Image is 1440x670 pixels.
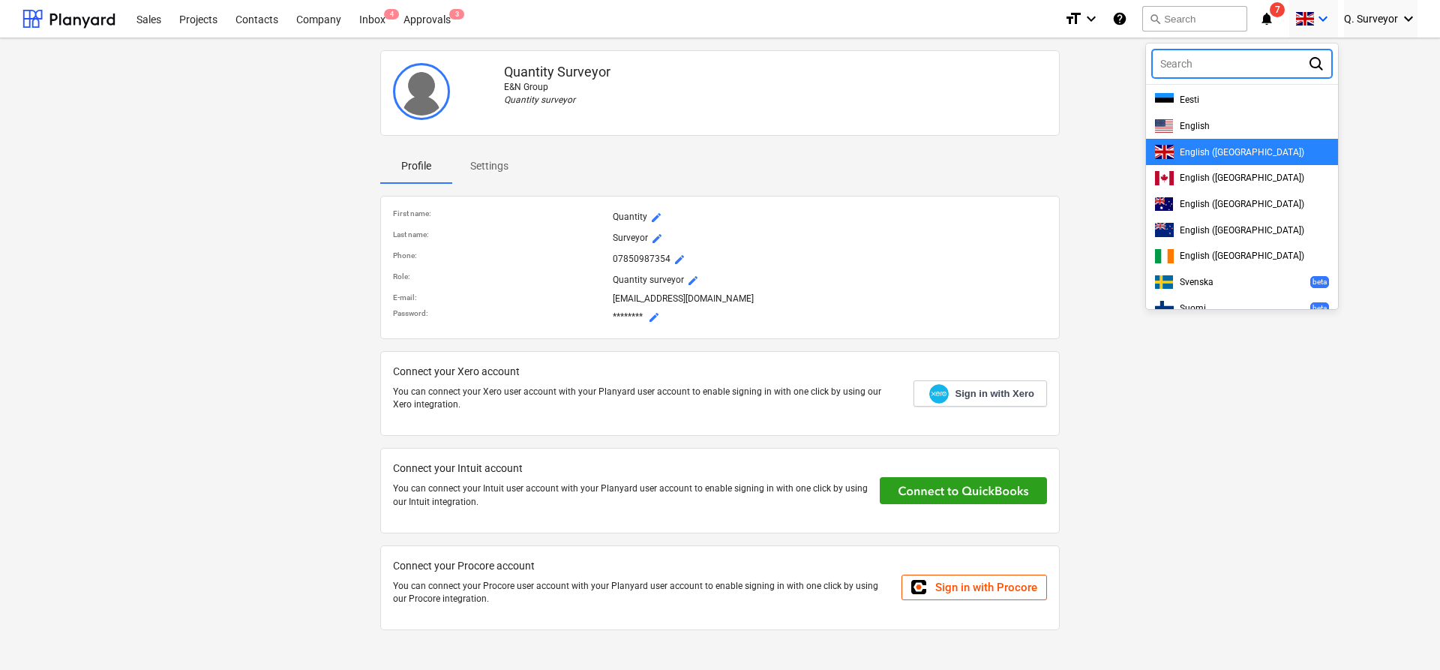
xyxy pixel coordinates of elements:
[1312,303,1327,313] p: beta
[1180,277,1213,287] span: Svenska
[1180,147,1304,158] span: English ([GEOGRAPHIC_DATA])
[1180,225,1304,236] span: English ([GEOGRAPHIC_DATA])
[1180,95,1199,105] span: Eesti
[1399,10,1417,28] i: keyboard_arrow_down
[1180,121,1210,131] span: English
[1180,251,1304,261] span: English ([GEOGRAPHIC_DATA])
[1344,13,1398,25] span: Q. Surveyor
[1312,277,1327,287] p: beta
[1180,199,1304,209] span: English ([GEOGRAPHIC_DATA])
[1180,173,1304,183] span: English ([GEOGRAPHIC_DATA])
[1180,303,1206,314] span: Suomi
